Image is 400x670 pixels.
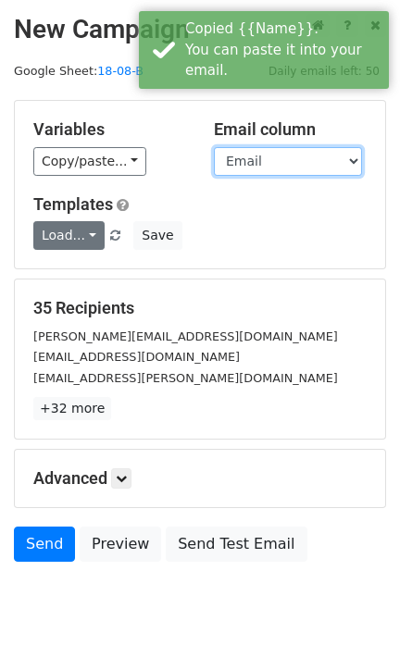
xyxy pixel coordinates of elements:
small: Google Sheet: [14,64,144,78]
a: Templates [33,194,113,214]
div: Copied {{Name}}. You can paste it into your email. [185,19,381,81]
h5: Email column [214,119,367,140]
h5: Advanced [33,468,367,489]
small: [EMAIL_ADDRESS][PERSON_NAME][DOMAIN_NAME] [33,371,338,385]
button: Save [133,221,181,250]
iframe: Chat Widget [307,581,400,670]
a: 18-08-B [97,64,144,78]
h2: New Campaign [14,14,386,45]
small: [EMAIL_ADDRESS][DOMAIN_NAME] [33,350,240,364]
a: +32 more [33,397,111,420]
a: Load... [33,221,105,250]
a: Send Test Email [166,527,306,562]
a: Preview [80,527,161,562]
a: Copy/paste... [33,147,146,176]
h5: 35 Recipients [33,298,367,318]
h5: Variables [33,119,186,140]
small: [PERSON_NAME][EMAIL_ADDRESS][DOMAIN_NAME] [33,329,338,343]
a: Send [14,527,75,562]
